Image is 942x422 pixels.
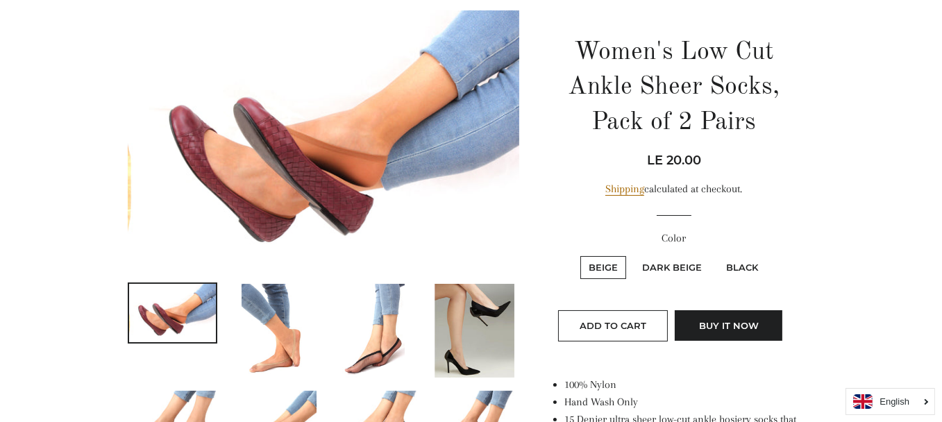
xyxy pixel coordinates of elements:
[718,256,766,279] label: Black
[550,230,797,247] label: Color
[128,10,520,271] img: Women's Low Cut Ankle Sheer Socks, Pack of 2 Pairs
[634,256,710,279] label: Dark Beige
[880,397,909,406] i: English
[564,378,616,391] span: 100% Nylon
[580,320,646,331] span: Add to Cart
[129,284,217,342] img: Load image into Gallery viewer, Women&#39;s Low Cut Ankle Sheer Socks, Pack of 2 Pairs
[580,256,626,279] label: Beige
[647,153,701,168] span: LE 20.00
[605,183,644,196] a: Shipping
[550,180,797,198] div: calculated at checkout.
[435,284,514,378] img: Load image into Gallery viewer, Women&#39;s Low Cut Ankle Sheer Socks, Pack of 2 Pairs
[564,396,638,408] span: Hand Wash Only
[550,35,797,140] h1: Women's Low Cut Ankle Sheer Socks, Pack of 2 Pairs
[558,310,668,341] button: Add to Cart
[342,284,405,378] img: Load image into Gallery viewer, Women&#39;s Low Cut Ankle Sheer Socks, Pack of 2 Pairs
[242,284,304,378] img: Load image into Gallery viewer, Women&#39;s Low Cut Ankle Sheer Socks, Pack of 2 Pairs
[853,394,927,409] a: English
[675,310,782,341] button: Buy it now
